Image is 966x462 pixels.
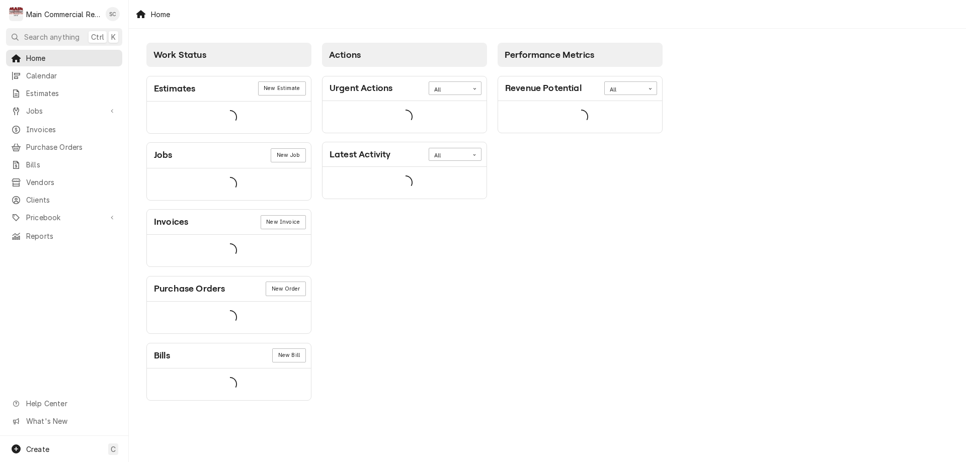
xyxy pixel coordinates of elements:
[154,282,225,296] div: Card Title
[434,152,463,160] div: All
[505,50,594,60] span: Performance Metrics
[323,167,487,199] div: Card Data
[26,88,117,99] span: Estimates
[6,192,122,208] a: Clients
[154,148,173,162] div: Card Title
[223,307,237,328] span: Loading...
[147,343,311,368] div: Card Header
[330,148,390,161] div: Card Title
[6,174,122,191] a: Vendors
[26,398,116,409] span: Help Center
[272,348,305,362] div: Card Link Button
[610,86,639,94] div: All
[323,76,487,101] div: Card Header
[147,235,311,266] div: Card Data
[147,302,311,333] div: Card Data
[398,172,413,194] span: Loading...
[498,67,663,172] div: Card Column Content
[322,43,487,67] div: Card Column Header
[498,43,663,67] div: Card Column Header
[26,9,100,20] div: Main Commercial Refrigeration Service
[146,67,311,401] div: Card Column Content
[146,209,311,267] div: Card: Invoices
[6,103,122,119] a: Go to Jobs
[398,106,413,127] span: Loading...
[147,76,311,102] div: Card Header
[322,76,487,133] div: Card: Urgent Actions
[322,67,487,199] div: Card Column Content
[26,53,117,63] span: Home
[146,276,311,334] div: Card: Purchase Orders
[429,81,481,95] div: Card Data Filter Control
[26,445,49,453] span: Create
[147,168,311,200] div: Card Data
[604,81,657,95] div: Card Data Filter Control
[505,81,582,95] div: Card Title
[146,343,311,401] div: Card: Bills
[323,142,487,167] div: Card Header
[106,7,120,21] div: SC
[317,38,493,406] div: Card Column: Actions
[223,240,237,261] span: Loading...
[6,156,122,173] a: Bills
[323,101,487,133] div: Card Data
[258,81,306,96] a: New Estimate
[429,148,481,161] div: Card Data Filter Control
[271,148,305,162] div: Card Link Button
[153,50,206,60] span: Work Status
[272,348,305,362] a: New Bill
[6,395,122,412] a: Go to Help Center
[498,101,662,133] div: Card Data
[26,106,102,116] span: Jobs
[322,142,487,199] div: Card: Latest Activity
[26,124,117,135] span: Invoices
[106,7,120,21] div: Scott Costello's Avatar
[223,374,237,395] span: Loading...
[147,210,311,235] div: Card Header
[6,28,122,46] button: Search anythingCtrlK
[154,82,195,96] div: Card Title
[498,76,663,133] div: Card: Revenue Potential
[154,349,170,362] div: Card Title
[258,81,306,96] div: Card Link Button
[26,159,117,170] span: Bills
[6,50,122,66] a: Home
[146,76,311,134] div: Card: Estimates
[223,173,237,195] span: Loading...
[146,43,311,67] div: Card Column Header
[26,231,117,241] span: Reports
[111,32,116,42] span: K
[6,228,122,244] a: Reports
[6,67,122,84] a: Calendar
[6,209,122,226] a: Go to Pricebook
[6,85,122,102] a: Estimates
[6,121,122,138] a: Invoices
[266,282,305,296] a: New Order
[330,81,392,95] div: Card Title
[266,282,305,296] div: Card Link Button
[9,7,23,21] div: Main Commercial Refrigeration Service's Avatar
[24,32,79,42] span: Search anything
[261,215,306,229] div: Card Link Button
[147,102,311,133] div: Card Data
[147,276,311,302] div: Card Header
[6,413,122,429] a: Go to What's New
[26,416,116,426] span: What's New
[493,38,668,406] div: Card Column: Performance Metrics
[26,195,117,205] span: Clients
[6,139,122,155] a: Purchase Orders
[111,444,116,454] span: C
[26,70,117,81] span: Calendar
[223,107,237,128] span: Loading...
[9,7,23,21] div: M
[26,212,102,223] span: Pricebook
[146,142,311,200] div: Card: Jobs
[91,32,104,42] span: Ctrl
[26,177,117,188] span: Vendors
[147,143,311,168] div: Card Header
[498,76,662,101] div: Card Header
[141,38,317,406] div: Card Column: Work Status
[574,106,588,127] span: Loading...
[271,148,305,162] a: New Job
[147,368,311,400] div: Card Data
